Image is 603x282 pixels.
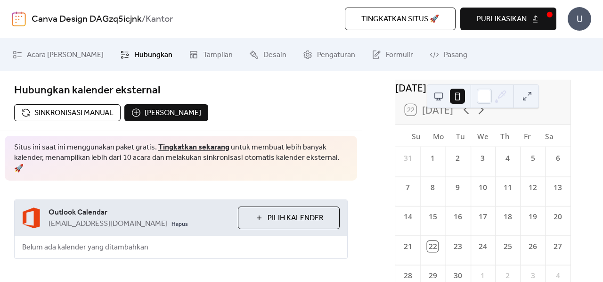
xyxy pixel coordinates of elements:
a: Pengaturan [296,42,362,67]
a: Tingkatkan sekarang [158,140,229,155]
div: Su [405,125,427,147]
div: 7 [402,182,413,193]
span: Pasang [444,50,467,61]
img: logo [12,11,26,26]
span: Sinkronisasi manual [34,108,114,119]
div: [DATE] [395,80,570,95]
a: Formulir [365,42,420,67]
span: Hubungkan [134,50,172,61]
button: Pilih Kalender [238,207,340,229]
div: 1 [477,270,488,281]
span: Tampilan [203,50,233,61]
div: 3 [527,270,538,281]
img: outlook [22,207,41,229]
div: Th [494,125,516,147]
div: 4 [552,270,563,281]
button: Tingkatkan situs 🚀 [345,8,456,30]
span: publikasikan [477,14,527,25]
a: Acara [PERSON_NAME] [6,42,111,67]
div: 18 [502,212,513,223]
a: Hubungkan [113,42,179,67]
div: 31 [402,153,413,164]
span: Hapus [171,221,188,228]
div: 16 [452,212,463,223]
div: 1 [427,153,438,164]
div: U [568,7,591,31]
div: 13 [552,182,563,193]
div: 19 [527,212,538,223]
div: 3 [477,153,488,164]
div: 4 [502,153,513,164]
div: 29 [427,270,438,281]
div: 27 [552,241,563,252]
div: 26 [527,241,538,252]
span: Belum ada kalender yang ditambahkan [15,236,156,259]
div: 22 [427,241,438,252]
div: 23 [452,241,463,252]
span: Pilih Kalender [268,213,323,224]
div: 24 [477,241,488,252]
div: 8 [427,182,438,193]
span: Situs ini saat ini menggunakan paket gratis. untuk membuat lebih banyak kalender, menampilkan leb... [14,142,348,174]
span: [PERSON_NAME] [145,108,201,119]
span: Tingkatkan situs 🚀 [361,14,439,25]
div: 11 [502,182,513,193]
span: Pengaturan [317,50,355,61]
div: 15 [427,212,438,223]
span: [EMAIL_ADDRESS][DOMAIN_NAME] [49,218,168,230]
b: / [142,10,146,28]
div: 9 [452,182,463,193]
a: Canva Design DAGzq5icjnk [32,10,142,28]
div: 5 [527,153,538,164]
div: Mo [427,125,449,147]
span: Hubungkan kalender eksternal [14,80,160,101]
div: 17 [477,212,488,223]
div: 20 [552,212,563,223]
span: Formulir [386,50,413,61]
div: 12 [527,182,538,193]
div: Fr [516,125,538,147]
span: Desain [263,50,286,61]
div: 14 [402,212,413,223]
div: 2 [452,153,463,164]
div: 2 [502,270,513,281]
a: Tampilan [182,42,240,67]
span: Acara [PERSON_NAME] [27,50,104,61]
a: Pasang [423,42,474,67]
div: 10 [477,182,488,193]
div: 6 [552,153,563,164]
a: Desain [242,42,293,67]
button: Sinkronisasi manual [14,104,121,121]
div: 28 [402,270,413,281]
button: [PERSON_NAME] [124,104,208,121]
b: Kantor [146,10,173,28]
span: Outlook Calendar [49,207,230,218]
div: 30 [452,270,463,281]
div: 25 [502,241,513,252]
div: 21 [402,241,413,252]
div: Tu [449,125,472,147]
div: Sa [538,125,560,147]
div: We [472,125,494,147]
button: publikasikan [460,8,556,30]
